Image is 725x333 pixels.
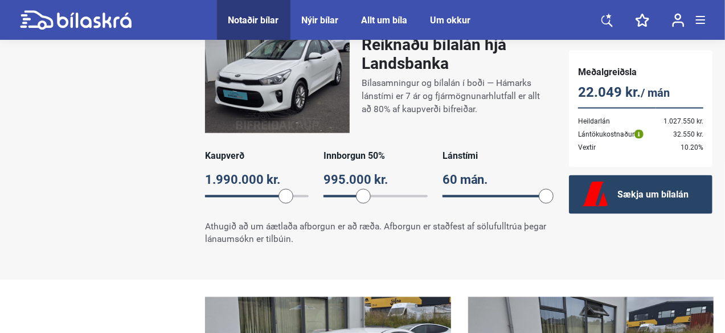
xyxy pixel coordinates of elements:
h2: Reiknaðu bílalán hjá Landsbanka [362,35,546,73]
td: Lántökukostnaður [578,128,656,141]
h5: Meðalgreiðsla [578,67,703,77]
a: Sækja um bílalán [569,175,712,214]
td: Vextir [578,141,656,154]
div: 1.990.000 kr. [205,169,309,191]
p: Bílasamningur og bílalán í boði — Hámarks lánstími er 7 ár og fjármögnunarhlutfall er allt að 80%... [362,77,546,116]
span: / mán [641,86,670,100]
td: Heildarlán [578,108,656,128]
div: 995.000 kr. [323,169,427,191]
a: Um okkur [431,15,471,26]
p: Athugið að um áætlaða afborgun er að ræða. Afborgun er staðfest af sölufulltrúa þegar lánaumsókn ... [205,220,546,246]
div: Innborgun 50% [323,150,427,161]
div: Lánstími [443,150,546,161]
a: Allt um bíla [362,15,408,26]
td: 1.027.550 kr. [656,108,703,128]
td: 32.550 kr. [656,128,703,141]
td: 10.20% [656,141,703,154]
a: Nýir bílar [302,15,339,26]
img: user-login.svg [672,13,685,27]
div: 60 mán. [443,169,546,191]
a: Notaðir bílar [228,15,279,26]
p: 22.049 kr. [578,81,703,104]
div: Kaupverð [205,150,309,161]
